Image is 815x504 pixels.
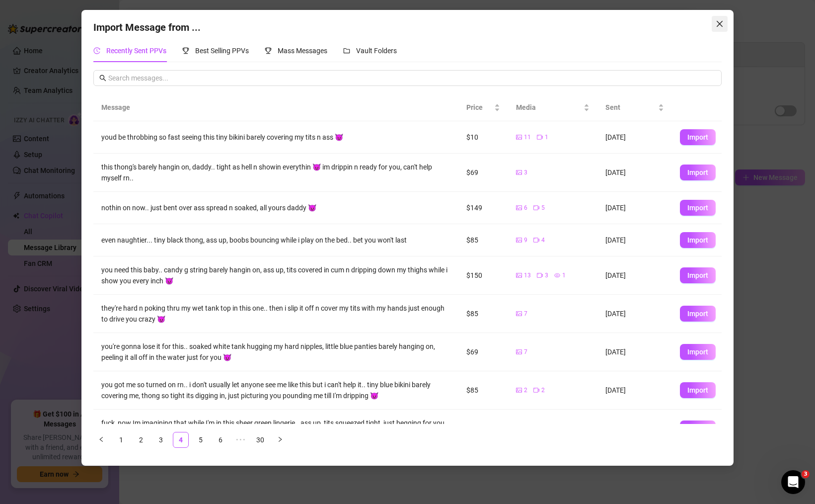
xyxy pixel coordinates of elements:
[93,21,201,33] span: Import Message from ...
[101,264,450,286] div: you need this baby.. candy g string barely hangin on, ass up, tits covered in cum n dripping down...
[93,432,109,448] button: left
[193,432,208,447] a: 5
[537,272,543,278] span: video-camera
[524,168,527,177] span: 3
[516,102,582,113] span: Media
[554,272,560,278] span: eye
[93,432,109,448] li: Previous Page
[173,432,189,448] li: 4
[680,382,716,398] button: Import
[597,94,672,121] th: Sent
[680,306,716,322] button: Import
[687,204,708,212] span: Import
[597,154,672,192] td: [DATE]
[541,203,545,213] span: 5
[173,432,188,447] a: 4
[524,309,527,319] span: 7
[516,311,522,317] span: picture
[605,102,656,113] span: Sent
[680,165,716,180] button: Import
[213,432,228,447] a: 6
[98,436,104,442] span: left
[458,333,508,371] td: $69
[458,256,508,295] td: $150
[252,432,268,448] li: 30
[533,237,539,243] span: video-camera
[680,129,716,145] button: Import
[687,386,708,394] span: Import
[687,348,708,356] span: Import
[458,371,508,410] td: $85
[278,47,327,55] span: Mass Messages
[108,73,716,84] input: Search messages...
[524,271,531,280] span: 13
[537,134,543,140] span: video-camera
[516,134,522,140] span: picture
[680,200,716,216] button: Import
[232,432,248,448] li: Next 5 Pages
[597,333,672,371] td: [DATE]
[781,470,805,494] iframe: Intercom live chat
[101,162,450,183] div: this thong's barely hangin on, daddy.. tight as hell n showin everythin 😈 im drippin n ready for ...
[458,154,508,192] td: $69
[541,386,545,395] span: 2
[516,387,522,393] span: picture
[101,379,450,401] div: you got me so turned on rn.. i don't usually let anyone see me like this but i can't help it.. ti...
[272,432,288,448] button: right
[458,224,508,256] td: $85
[687,310,708,318] span: Import
[133,432,149,448] li: 2
[272,432,288,448] li: Next Page
[343,47,350,54] span: folder
[508,94,597,121] th: Media
[277,436,283,442] span: right
[680,344,716,360] button: Import
[101,235,450,246] div: even naughtier... tiny black thong, ass up, boobs bouncing while i play on the bed.. bet you won'...
[106,47,166,55] span: Recently Sent PPVs
[524,347,527,357] span: 7
[680,420,716,436] button: Import
[562,271,566,280] span: 1
[466,102,492,113] span: Price
[545,271,548,280] span: 3
[195,47,249,55] span: Best Selling PPVs
[687,236,708,244] span: Import
[687,133,708,141] span: Import
[524,386,527,395] span: 2
[134,432,148,447] a: 2
[533,205,539,211] span: video-camera
[193,432,209,448] li: 5
[356,47,397,55] span: Vault Folders
[516,205,522,211] span: picture
[265,47,272,54] span: trophy
[458,295,508,333] td: $85
[101,132,450,143] div: youd be throbbing so fast seeing this tiny bikini barely covering my tits n ass 😈
[687,168,708,176] span: Import
[458,94,508,121] th: Price
[458,121,508,154] td: $10
[516,169,522,175] span: picture
[516,349,522,355] span: picture
[541,236,545,245] span: 4
[524,133,531,142] span: 11
[153,432,169,448] li: 3
[516,272,522,278] span: picture
[101,303,450,325] div: they're hard n poking thru my wet tank top in this one.. then i slip it off n cover my tits with ...
[458,192,508,224] td: $149
[253,432,268,447] a: 30
[101,202,450,213] div: nothin on now.. just bent over ass spread n soaked, all yours daddy 😈
[716,20,724,28] span: close
[712,20,728,28] span: Close
[93,94,458,121] th: Message
[597,410,672,448] td: [DATE]
[113,432,129,448] li: 1
[533,387,539,393] span: video-camera
[101,341,450,363] div: you're gonna lose it for this.. soaked white tank hugging my hard nipples, little blue panties ba...
[99,75,106,82] span: search
[597,121,672,154] td: [DATE]
[153,432,168,447] a: 3
[232,432,248,448] span: •••
[182,47,189,54] span: trophy
[597,256,672,295] td: [DATE]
